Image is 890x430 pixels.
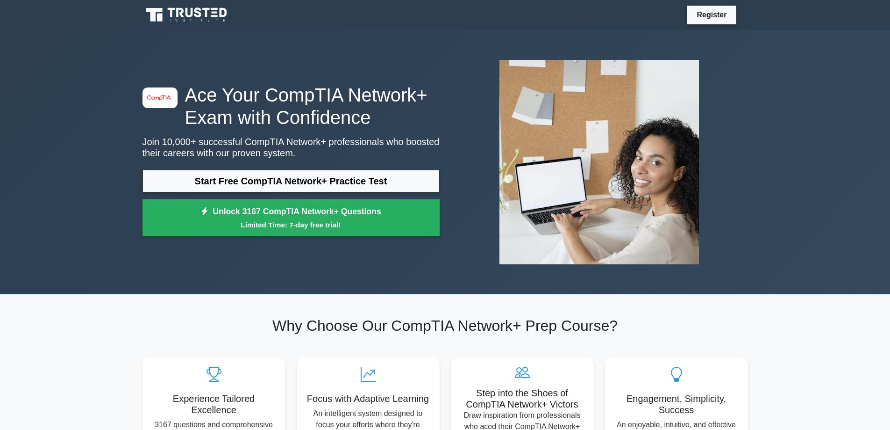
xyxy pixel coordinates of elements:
h5: Focus with Adaptive Learning [304,393,432,404]
h2: Why Choose Our CompTIA Network+ Prep Course? [142,317,748,335]
h5: Step into the Shoes of CompTIA Network+ Victors [458,387,586,410]
h1: Ace Your CompTIA Network+ Exam with Confidence [142,84,440,129]
p: Join 10,000+ successful CompTIA Network+ professionals who boosted their careers with our proven ... [142,136,440,159]
h5: Experience Tailored Excellence [150,393,278,415]
a: Start Free CompTIA Network+ Practice Test [142,170,440,192]
h5: Engagement, Simplicity, Success [612,393,740,415]
a: Unlock 3167 CompTIA Network+ QuestionsLimited Time: 7-day free trial! [142,199,440,237]
small: Limited Time: 7-day free trial! [154,219,428,230]
a: Register [691,9,732,21]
